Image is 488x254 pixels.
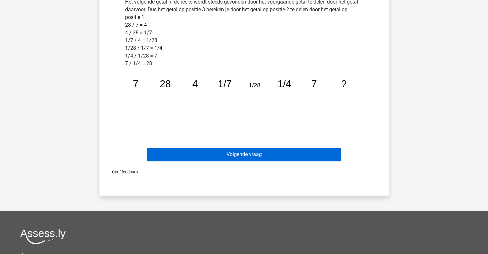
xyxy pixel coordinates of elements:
[218,78,232,90] tspan: 1/7
[160,78,171,90] tspan: 28
[249,82,260,89] tspan: 1/28
[20,229,66,244] img: Assessly logo
[192,78,198,90] tspan: 4
[341,78,347,90] tspan: ?
[107,170,138,174] span: Geef feedback
[311,78,317,90] tspan: 7
[277,78,291,90] tspan: 1/4
[133,78,138,90] tspan: 7
[147,148,341,161] button: Volgende vraag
